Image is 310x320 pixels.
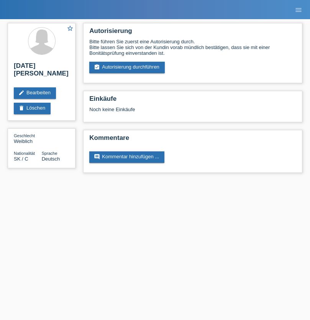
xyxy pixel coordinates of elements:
[67,25,74,33] a: star_border
[14,62,69,81] h2: [DATE][PERSON_NAME]
[14,133,35,138] span: Geschlecht
[295,6,302,14] i: menu
[14,133,42,144] div: Weiblich
[94,154,100,160] i: comment
[89,95,296,107] h2: Einkäufe
[67,25,74,32] i: star_border
[14,156,28,162] span: Slowakei / C / 03.09.2021
[89,62,165,73] a: assignment_turned_inAutorisierung durchführen
[94,64,100,70] i: assignment_turned_in
[14,87,56,99] a: editBearbeiten
[89,151,164,163] a: commentKommentar hinzufügen ...
[42,151,57,156] span: Sprache
[18,105,25,111] i: delete
[89,27,296,39] h2: Autorisierung
[89,107,296,118] div: Noch keine Einkäufe
[14,103,51,114] a: deleteLöschen
[14,151,35,156] span: Nationalität
[42,156,60,162] span: Deutsch
[89,39,296,56] div: Bitte führen Sie zuerst eine Autorisierung durch. Bitte lassen Sie sich von der Kundin vorab münd...
[89,134,296,146] h2: Kommentare
[291,7,306,12] a: menu
[18,90,25,96] i: edit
